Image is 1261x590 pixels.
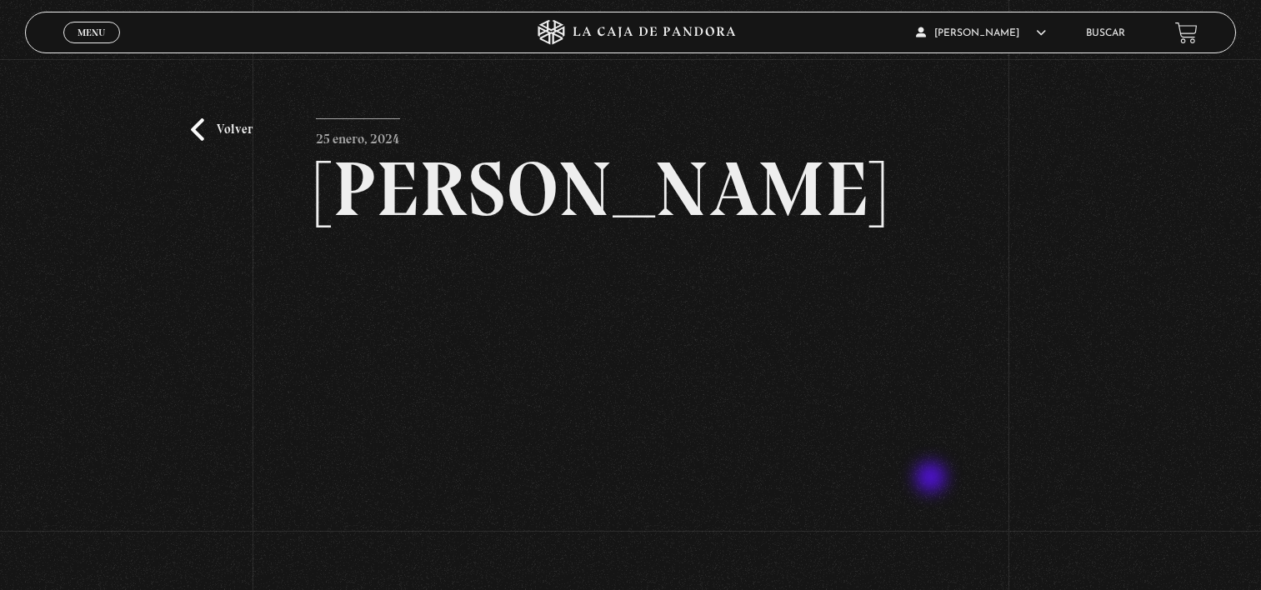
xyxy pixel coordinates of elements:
p: 25 enero, 2024 [316,118,400,152]
a: Volver [191,118,253,141]
a: Buscar [1086,28,1125,38]
span: [PERSON_NAME] [916,28,1046,38]
h2: [PERSON_NAME] [316,151,945,227]
span: Cerrar [72,42,111,53]
a: View your shopping cart [1175,22,1198,44]
span: Menu [78,27,105,37]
